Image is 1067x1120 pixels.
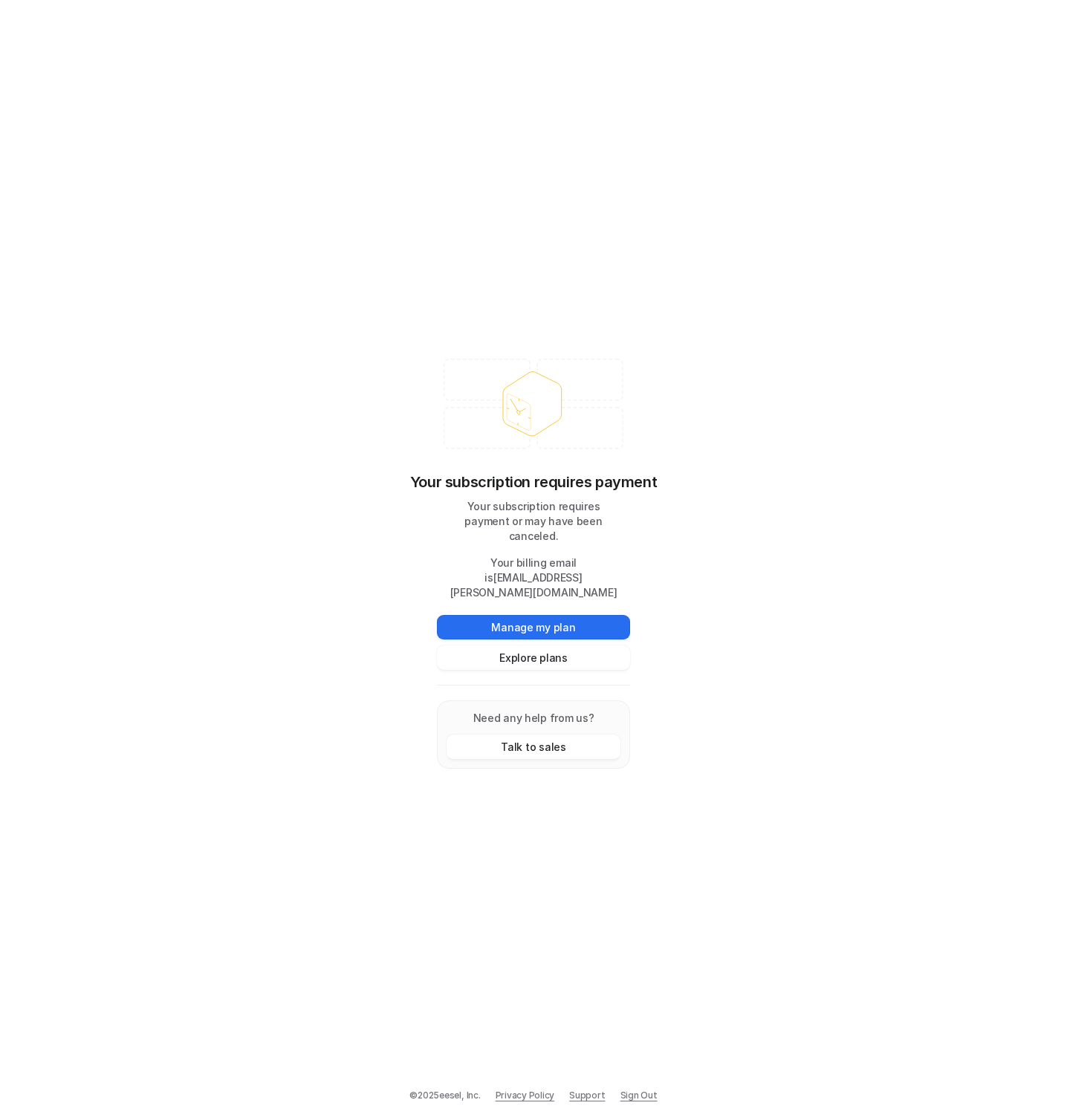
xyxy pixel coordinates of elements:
[437,499,630,544] p: Your subscription requires payment or may have been canceled.
[410,471,657,493] p: Your subscription requires payment
[409,1089,480,1102] p: © 2025 eesel, Inc.
[437,556,630,600] p: Your billing email is [EMAIL_ADDRESS][PERSON_NAME][DOMAIN_NAME]
[569,1089,605,1102] span: Support
[447,710,620,726] p: Need any help from us?
[437,615,630,639] button: Manage my plan
[447,735,620,759] button: Talk to sales
[437,645,630,670] button: Explore plans
[620,1089,658,1102] a: Sign Out
[496,1089,555,1102] a: Privacy Policy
